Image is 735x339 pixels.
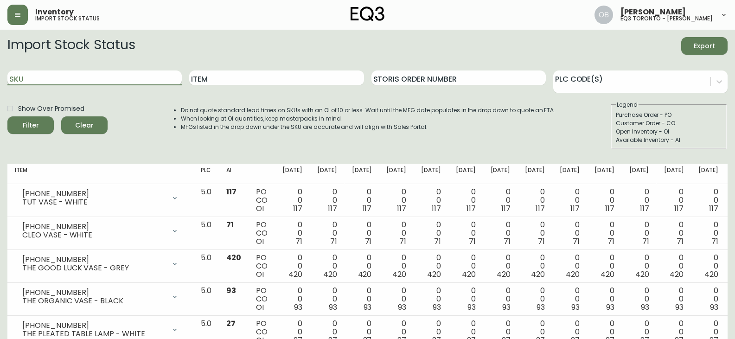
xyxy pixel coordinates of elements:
span: 117 [536,203,545,214]
td: 5.0 [193,184,219,217]
h5: import stock status [35,16,100,21]
th: [DATE] [552,164,587,184]
span: 93 [502,302,511,313]
span: 117 [226,186,236,197]
li: MFGs listed in the drop down under the SKU are accurate and will align with Sales Portal. [181,123,556,131]
span: 117 [363,203,372,214]
div: 0 0 [594,188,614,213]
span: 117 [293,203,302,214]
div: 0 0 [282,188,302,213]
div: 0 0 [282,254,302,279]
span: 71 [642,236,649,247]
span: 71 [607,236,614,247]
div: Filter [23,120,39,131]
div: [PHONE_NUMBER] [22,190,166,198]
div: 0 0 [525,287,545,312]
li: Do not quote standard lead times on SKUs with an OI of 10 or less. Wait until the MFG date popula... [181,106,556,115]
span: 117 [605,203,614,214]
span: 420 [427,269,441,280]
div: THE PLEATED TABLE LAMP - WHITE [22,330,166,338]
th: [DATE] [622,164,657,184]
div: 0 0 [386,287,406,312]
span: Clear [69,120,100,131]
span: 71 [538,236,545,247]
th: [DATE] [448,164,483,184]
div: [PHONE_NUMBER]TUT VASE - WHITE [15,188,186,208]
div: 0 0 [491,287,511,312]
div: 0 0 [456,188,476,213]
div: 0 0 [421,221,441,246]
div: 0 0 [525,254,545,279]
span: 93 [641,302,649,313]
span: 93 [294,302,302,313]
div: 0 0 [664,254,684,279]
div: 0 0 [386,221,406,246]
div: 0 0 [560,287,580,312]
span: [PERSON_NAME] [620,8,686,16]
div: 0 0 [456,221,476,246]
div: [PHONE_NUMBER]THE ORGANIC VASE - BLACK [15,287,186,307]
div: 0 0 [352,254,372,279]
span: 71 [504,236,511,247]
div: [PHONE_NUMBER]CLEO VASE - WHITE [15,221,186,241]
span: 71 [399,236,406,247]
td: 5.0 [193,250,219,283]
span: 93 [571,302,580,313]
div: Available Inventory - AI [616,136,722,144]
th: [DATE] [310,164,345,184]
div: [PHONE_NUMBER] [22,223,166,231]
div: 0 0 [525,221,545,246]
span: 71 [295,236,302,247]
span: OI [256,236,264,247]
th: [DATE] [275,164,310,184]
span: 93 [710,302,718,313]
th: [DATE] [345,164,379,184]
span: 93 [467,302,476,313]
img: 8e0065c524da89c5c924d5ed86cfe468 [594,6,613,24]
span: 117 [674,203,684,214]
div: 0 0 [560,254,580,279]
div: 0 0 [629,287,649,312]
div: 0 0 [317,188,337,213]
span: 117 [709,203,718,214]
th: AI [219,164,249,184]
span: 420 [497,269,511,280]
div: 0 0 [698,221,718,246]
button: Filter [7,116,54,134]
div: 0 0 [282,287,302,312]
span: 71 [434,236,441,247]
div: 0 0 [491,221,511,246]
span: 117 [328,203,337,214]
div: 0 0 [352,221,372,246]
span: 93 [606,302,614,313]
th: [DATE] [379,164,414,184]
span: 93 [226,285,236,296]
th: [DATE] [518,164,552,184]
td: 5.0 [193,283,219,316]
button: Clear [61,116,108,134]
span: 420 [323,269,337,280]
div: 0 0 [317,287,337,312]
span: 93 [537,302,545,313]
span: 117 [501,203,511,214]
th: [DATE] [483,164,518,184]
span: 420 [462,269,476,280]
div: [PHONE_NUMBER] [22,288,166,297]
span: 71 [677,236,684,247]
div: [PHONE_NUMBER] [22,256,166,264]
div: 0 0 [560,221,580,246]
span: 117 [570,203,580,214]
div: 0 0 [629,188,649,213]
span: 117 [432,203,441,214]
div: 0 0 [664,221,684,246]
div: 0 0 [560,188,580,213]
div: TUT VASE - WHITE [22,198,166,206]
span: 71 [365,236,372,247]
span: Inventory [35,8,74,16]
span: Show Over Promised [18,104,84,114]
th: [DATE] [691,164,726,184]
span: Export [689,40,720,52]
button: Export [681,37,728,55]
span: 420 [531,269,545,280]
span: 93 [675,302,684,313]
